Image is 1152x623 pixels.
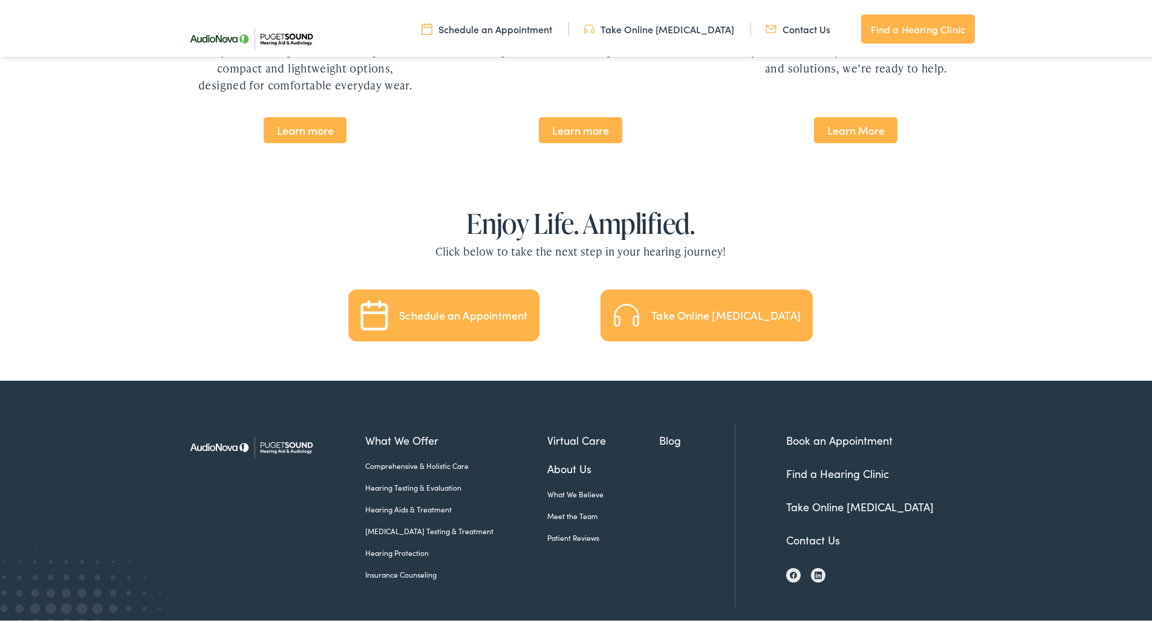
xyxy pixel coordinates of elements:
a: Book an Appointment [786,430,893,445]
a: Hearing Testing & Evaluation [365,480,547,491]
a: Insurance Counseling [365,567,547,578]
span: Learn more [539,115,622,141]
a: Blog [659,430,735,446]
a: About Us [547,458,660,474]
div: Schedule an Appointment [399,308,527,318]
img: utility icon [584,20,594,33]
a: What We Offer [365,430,547,446]
a: Meet the Team [547,508,660,519]
img: Puget Sound Hearing Aid & Audiology [181,421,321,470]
a: Hearing Protection [365,545,547,556]
a: Find a Hearing Clinic [861,12,975,41]
a: Take Online [MEDICAL_DATA] [786,497,934,512]
a: Take an Online Hearing Test Take Online [MEDICAL_DATA] [600,287,812,339]
a: Contact Us [786,530,840,545]
a: Take Online [MEDICAL_DATA] [584,20,734,33]
a: Find a Hearing Clinic [786,463,889,479]
a: Schedule an Appointment Schedule an Appointment [348,287,539,339]
img: Schedule an Appointment [359,298,389,328]
img: LinkedIn [815,569,822,577]
a: Comprehensive & Holistic Care [365,458,547,469]
img: utility icon [421,20,432,33]
span: Learn more [264,115,347,141]
a: Contact Us [766,20,830,33]
img: utility icon [766,20,776,33]
a: Virtual Care [547,430,660,446]
a: Schedule an Appointment [421,20,552,33]
div: Take Online [MEDICAL_DATA] [651,308,801,318]
a: [MEDICAL_DATA] Testing & Treatment [365,523,547,534]
span: Learn More [814,115,897,141]
a: Patient Reviews [547,530,660,541]
a: What We Believe [547,486,660,497]
img: Take an Online Hearing Test [611,298,642,328]
a: Hearing Aids & Treatment [365,502,547,512]
img: Facebook icon, indicating the presence of the site or brand on the social media platform. [790,569,797,576]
